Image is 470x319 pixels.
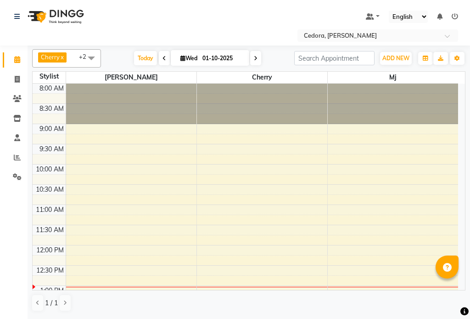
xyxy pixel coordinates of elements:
[38,124,66,134] div: 9:00 AM
[38,84,66,93] div: 8:00 AM
[38,144,66,154] div: 9:30 AM
[38,104,66,114] div: 8:30 AM
[34,245,66,255] div: 12:00 PM
[431,282,461,310] iframe: chat widget
[294,51,375,65] input: Search Appointment
[33,72,66,81] div: Stylist
[34,225,66,235] div: 11:30 AM
[66,72,196,83] span: [PERSON_NAME]
[38,286,66,296] div: 1:00 PM
[79,53,93,60] span: +2
[41,53,60,61] span: Cherry
[60,53,64,61] a: x
[380,52,412,65] button: ADD NEW
[34,165,66,174] div: 10:00 AM
[34,205,66,215] div: 11:00 AM
[178,55,200,62] span: Wed
[197,72,327,83] span: Cherry
[328,72,459,83] span: Mj
[200,51,246,65] input: 2025-10-01
[34,185,66,194] div: 10:30 AM
[34,266,66,275] div: 12:30 PM
[382,55,409,62] span: ADD NEW
[23,4,86,29] img: logo
[45,298,58,308] span: 1 / 1
[134,51,157,65] span: Today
